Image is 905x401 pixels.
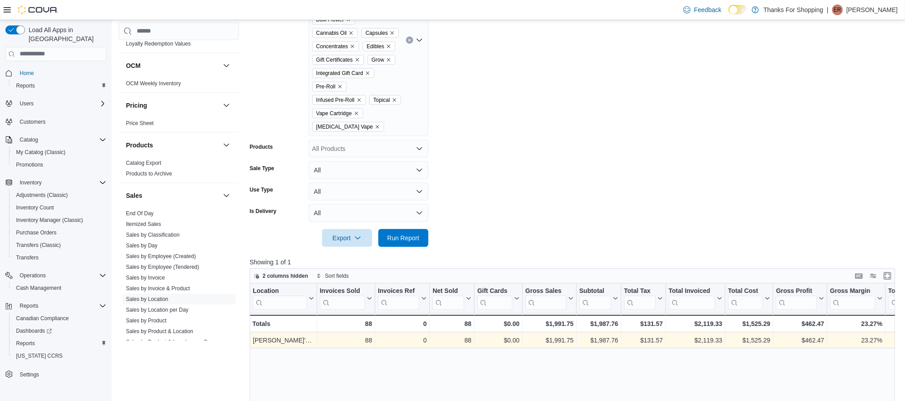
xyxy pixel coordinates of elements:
div: $1,991.75 [525,318,574,329]
span: Transfers (Classic) [13,240,106,251]
span: Sort fields [325,272,349,280]
a: Sales by Employee (Created) [126,253,196,259]
div: [PERSON_NAME]'s Cannabis [253,335,314,346]
div: $131.57 [624,318,663,329]
span: Products to Archive [126,170,172,177]
a: Sales by Product & Location [126,328,193,334]
h3: Sales [126,191,142,200]
span: Settings [16,368,106,380]
span: Home [16,67,106,79]
a: Sales by Location per Day [126,307,189,313]
a: Transfers (Classic) [13,240,64,251]
span: My Catalog (Classic) [16,149,66,156]
button: Promotions [9,159,110,171]
div: 88 [432,318,471,329]
button: Reports [9,79,110,92]
div: 88 [319,318,372,329]
span: Sales by Day [126,242,158,249]
span: Catalog [20,136,38,143]
div: Gross Profit [776,287,817,295]
div: $462.47 [776,335,824,346]
span: Edibles [363,42,395,51]
button: Purchase Orders [9,226,110,239]
span: Inventory Manager (Classic) [16,217,83,224]
span: Sales by Invoice [126,274,165,281]
a: Settings [16,369,42,380]
span: Export [327,229,367,247]
span: Cash Management [13,283,106,293]
button: Operations [2,269,110,282]
label: Use Type [250,186,273,193]
span: Dashboards [16,327,52,334]
div: Subtotal [579,287,611,309]
button: Customers [2,115,110,128]
button: Gross Profit [776,287,824,309]
span: Sales by Employee (Created) [126,253,196,260]
a: Inventory Manager (Classic) [13,215,87,226]
a: Sales by Location [126,296,168,302]
div: $0.00 [477,335,520,346]
span: Customers [20,118,46,125]
span: Sales by Product [126,317,167,324]
span: Dashboards [13,326,106,336]
div: $131.57 [624,335,663,346]
p: Showing 1 of 1 [250,258,902,267]
input: Dark Mode [729,5,747,14]
button: [US_STATE] CCRS [9,350,110,362]
button: OCM [126,61,219,70]
button: All [309,183,428,200]
a: Dashboards [9,325,110,337]
span: Inventory [16,177,106,188]
div: Gift Cards [477,287,512,295]
span: Canadian Compliance [13,313,106,324]
button: Sales [221,190,232,201]
div: Net Sold [432,287,464,309]
button: All [309,161,428,179]
button: Catalog [2,134,110,146]
button: Invoices Ref [378,287,427,309]
a: Sales by Product & Location per Day [126,339,214,345]
label: Is Delivery [250,208,277,215]
button: 2 columns hidden [250,271,312,281]
div: Total Invoiced [669,287,715,309]
div: 88 [432,335,471,346]
a: Itemized Sales [126,221,161,227]
p: Thanks For Shopping [763,4,823,15]
div: Invoices Ref [378,287,419,295]
button: Remove Vape Cartridge from selection in this group [354,111,359,116]
span: Settings [20,371,39,378]
span: Pre-Roll [312,82,347,92]
a: Customers [16,117,49,127]
span: Purchase Orders [16,229,57,236]
div: Total Cost [728,287,763,309]
span: Inventory Manager (Classic) [13,215,106,226]
button: Total Invoiced [669,287,722,309]
span: [US_STATE] CCRS [16,352,63,359]
span: Infused Pre-Roll [316,96,355,104]
button: Run Report [378,229,428,247]
button: Catalog [16,134,42,145]
button: Subtotal [579,287,618,309]
a: Sales by Classification [126,232,180,238]
button: OCM [221,60,232,71]
div: Invoices Sold [319,287,365,309]
div: Total Invoiced [669,287,715,295]
button: Reports [16,301,42,311]
div: Gross Margin [830,287,875,309]
button: Remove Infused Pre-Roll from selection in this group [356,97,362,103]
a: Reports [13,338,38,349]
button: Invoices Sold [319,287,372,309]
a: Products to Archive [126,171,172,177]
span: Edibles [367,42,384,51]
span: Inventory [20,179,42,186]
h3: Products [126,141,153,150]
span: Promotions [13,159,106,170]
a: Purchase Orders [13,227,60,238]
span: Reports [20,302,38,309]
button: Inventory [16,177,45,188]
button: Remove Integrated Gift Card from selection in this group [365,71,370,76]
div: 0 [378,335,427,346]
a: Feedback [680,1,725,19]
div: $1,525.29 [728,335,770,346]
a: Price Sheet [126,120,154,126]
